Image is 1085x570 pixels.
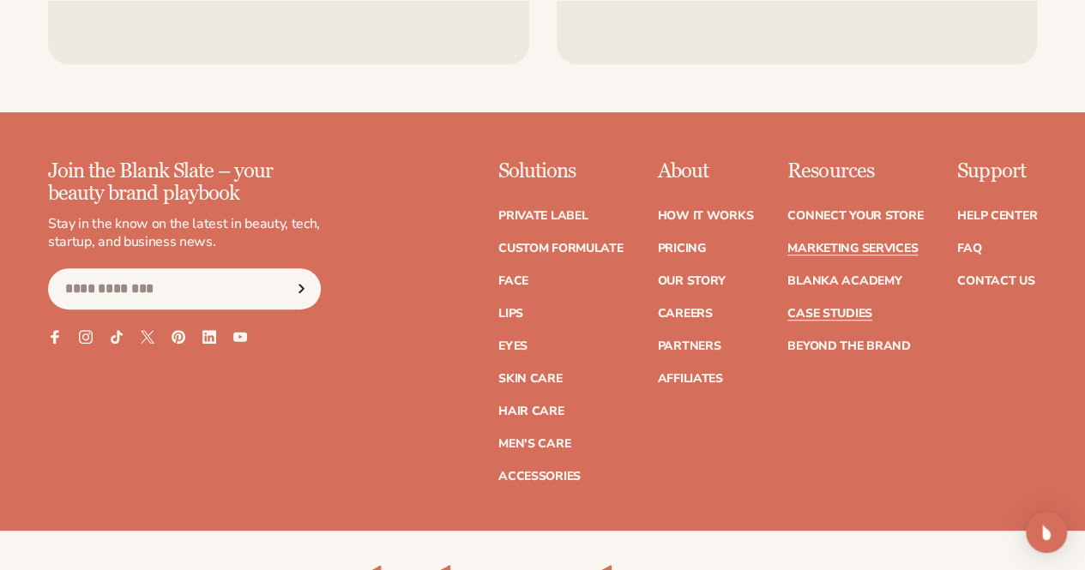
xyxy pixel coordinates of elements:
[787,243,918,255] a: Marketing services
[498,438,570,450] a: Men's Care
[657,275,725,287] a: Our Story
[657,308,712,320] a: Careers
[498,405,564,417] a: Hair Care
[957,275,1034,287] a: Contact Us
[48,215,321,251] p: Stay in the know on the latest in beauty, tech, startup, and business news.
[498,471,581,483] a: Accessories
[957,243,981,255] a: FAQ
[787,210,923,222] a: Connect your store
[657,160,753,183] p: About
[498,340,527,352] a: Eyes
[787,308,872,320] a: Case Studies
[282,268,320,309] button: Subscribe
[787,275,901,287] a: Blanka Academy
[957,160,1037,183] p: Support
[498,160,624,183] p: Solutions
[787,340,911,352] a: Beyond the brand
[957,210,1037,222] a: Help Center
[48,160,321,206] p: Join the Blank Slate – your beauty brand playbook
[498,308,523,320] a: Lips
[657,243,705,255] a: Pricing
[1026,512,1067,553] div: Open Intercom Messenger
[498,243,624,255] a: Custom formulate
[657,340,720,352] a: Partners
[657,373,722,385] a: Affiliates
[498,275,528,287] a: Face
[498,210,588,222] a: Private label
[657,210,753,222] a: How It Works
[787,160,923,183] p: Resources
[498,373,562,385] a: Skin Care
